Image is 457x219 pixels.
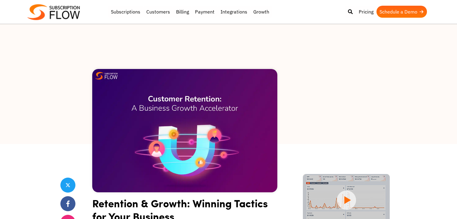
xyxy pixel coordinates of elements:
a: Subscriptions [108,6,143,18]
a: Pricing [356,6,376,18]
a: Payment [192,6,218,18]
img: Retention-&-Growth [92,69,277,192]
a: Growth [250,6,272,18]
a: Schedule a Demo [376,6,427,18]
a: Integrations [218,6,250,18]
img: Subscriptionflow [27,4,80,20]
a: Customers [143,6,173,18]
a: Billing [173,6,192,18]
